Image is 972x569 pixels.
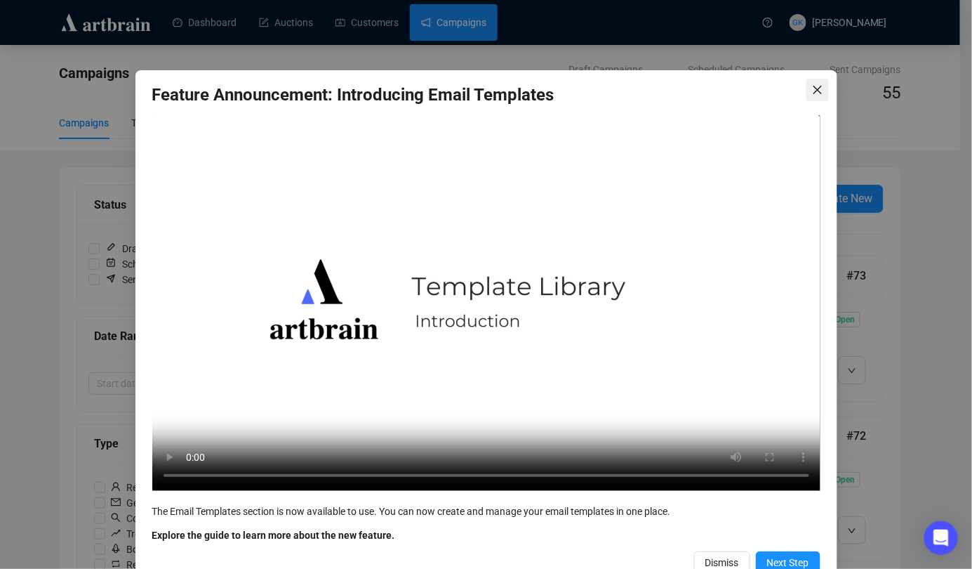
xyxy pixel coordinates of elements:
div: The Email Templates section is now available to use. You can now create and manage your email tem... [152,504,820,519]
b: Explore the guide to learn more about the new feature. [152,530,395,541]
span: close [812,84,823,96]
video: Your browser does not support the video tag. [152,115,820,491]
div: Open Intercom Messenger [924,521,958,555]
button: Close [806,79,829,101]
h3: Feature Announcement: Introducing Email Templates [152,84,820,107]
